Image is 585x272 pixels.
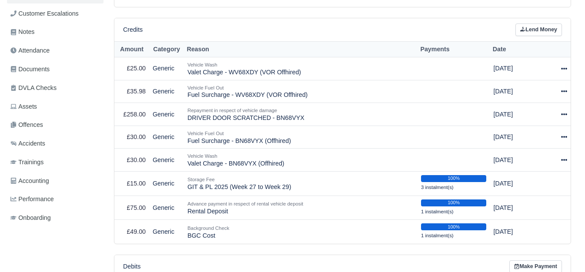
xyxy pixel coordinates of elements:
[149,126,184,149] td: Generic
[184,80,418,103] td: Fuel Surcharge - WV68XDY (VOR Offhired)
[7,98,104,115] a: Assets
[421,185,454,190] small: 3 instalment(s)
[10,27,34,37] span: Notes
[10,83,57,93] span: DVLA Checks
[10,157,43,167] span: Trainings
[184,196,418,220] td: Rental Deposit
[7,135,104,152] a: Accidents
[10,9,79,19] span: Customer Escalations
[421,233,454,238] small: 1 instalment(s)
[490,126,546,149] td: [DATE]
[114,41,149,57] th: Amount
[10,213,51,223] span: Onboarding
[149,80,184,103] td: Generic
[184,220,418,244] td: BGC Cost
[490,57,546,80] td: [DATE]
[184,126,418,149] td: Fuel Surcharge - BN68VYX (Offhired)
[187,201,303,206] small: Advance payment in respect of rental vehicle deposit
[10,120,43,130] span: Offences
[114,57,149,80] td: £25.00
[542,230,585,272] iframe: Chat Widget
[184,41,418,57] th: Reason
[10,64,50,74] span: Documents
[184,103,418,126] td: DRIVER DOOR SCRATCHED - BN68VYX
[7,116,104,133] a: Offences
[421,209,454,214] small: 1 instalment(s)
[7,61,104,78] a: Documents
[114,171,149,196] td: £15.00
[7,23,104,40] a: Notes
[490,41,546,57] th: Date
[10,139,45,149] span: Accidents
[490,103,546,126] td: [DATE]
[149,41,184,57] th: Category
[114,220,149,244] td: £49.00
[114,149,149,172] td: £30.00
[114,103,149,126] td: £258.00
[187,108,277,113] small: Repayment in respect of vehicle damage
[187,85,224,90] small: Vehicle Fuel Out
[187,177,215,182] small: Storage Fee
[184,57,418,80] td: Valet Charge - WV68XDY (VOR Offhired)
[10,46,50,56] span: Attendance
[10,102,37,112] span: Assets
[7,154,104,171] a: Trainings
[114,196,149,220] td: £75.00
[7,42,104,59] a: Attendance
[10,194,54,204] span: Performance
[10,176,49,186] span: Accounting
[149,171,184,196] td: Generic
[421,175,486,182] div: 100%
[418,41,490,57] th: Payments
[421,199,486,206] div: 100%
[184,149,418,172] td: Valet Charge - BN68VYX (Offhired)
[421,223,486,230] div: 100%
[187,62,217,67] small: Vehicle Wash
[123,26,143,33] h6: Credits
[490,80,546,103] td: [DATE]
[114,126,149,149] td: £30.00
[187,153,217,159] small: Vehicle Wash
[7,172,104,189] a: Accounting
[123,263,140,270] h6: Debits
[149,57,184,80] td: Generic
[149,149,184,172] td: Generic
[184,171,418,196] td: GIT & PL 2025 (Week 27 to Week 29)
[187,226,229,231] small: Background Check
[7,80,104,96] a: DVLA Checks
[7,209,104,226] a: Onboarding
[7,191,104,208] a: Performance
[187,131,224,136] small: Vehicle Fuel Out
[149,220,184,244] td: Generic
[490,171,546,196] td: [DATE]
[149,103,184,126] td: Generic
[149,196,184,220] td: Generic
[515,23,562,36] a: Lend Money
[490,196,546,220] td: [DATE]
[7,5,104,22] a: Customer Escalations
[490,220,546,244] td: [DATE]
[490,149,546,172] td: [DATE]
[114,80,149,103] td: £35.98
